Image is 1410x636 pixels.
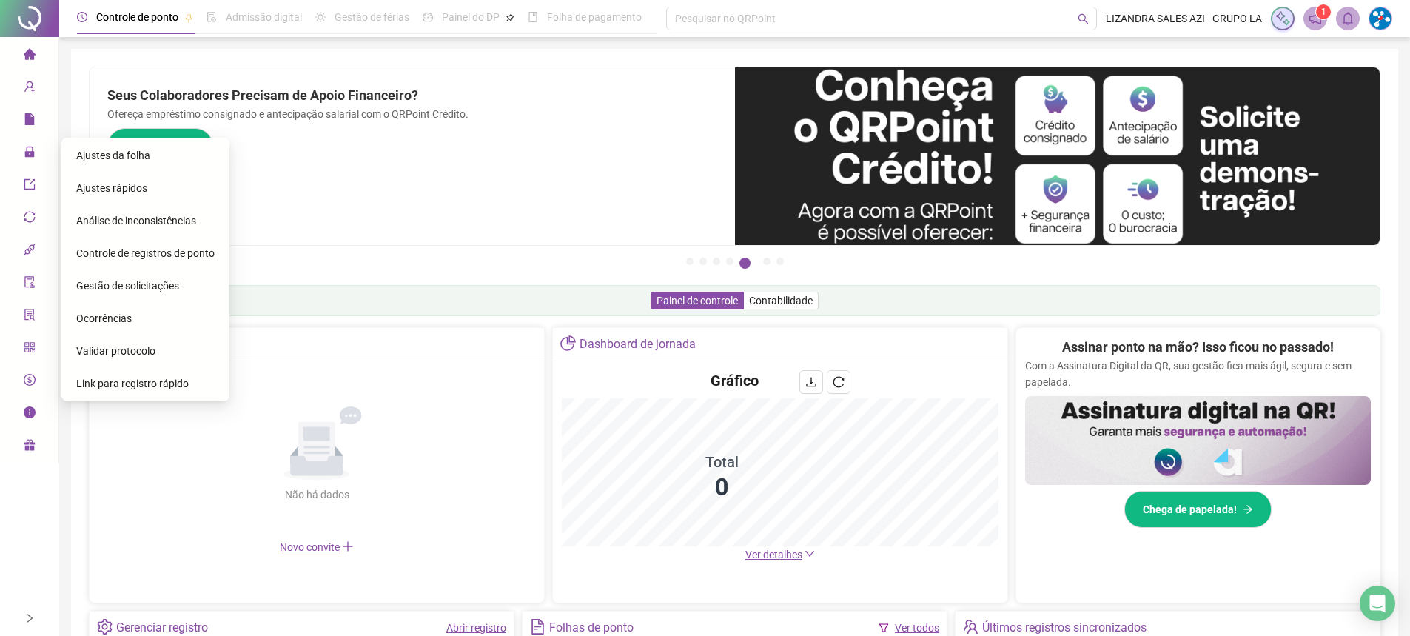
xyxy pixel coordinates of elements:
span: arrow-right [1243,504,1253,515]
span: sync [24,204,36,234]
span: gift [24,432,36,462]
span: Folha de pagamento [547,11,642,23]
span: team [963,619,978,635]
span: Controle de ponto [96,11,178,23]
span: download [805,376,817,388]
div: Dashboard de jornada [580,332,696,357]
span: search [1078,13,1089,24]
span: Gestão de férias [335,11,409,23]
span: Análise de inconsistências [76,215,196,227]
span: export [24,172,36,201]
button: 2 [699,258,707,265]
span: file-done [207,12,217,22]
span: file-text [530,619,545,635]
a: Abrir registro [446,622,506,634]
span: audit [24,270,36,299]
span: solution [24,302,36,332]
span: pushpin [184,13,193,22]
p: Ofereça empréstimo consignado e antecipação salarial com o QRPoint Crédito. [107,106,717,122]
a: Ver detalhes down [745,549,815,560]
span: reload [833,376,845,388]
p: Com a Assinatura Digital da QR, sua gestão fica mais ágil, segura e sem papelada. [1025,358,1371,390]
span: Admissão digital [226,11,302,23]
span: Painel de controle [657,295,738,307]
img: banner%2F02c71560-61a6-44d4-94b9-c8ab97240462.png [1025,396,1371,485]
span: Ajustes rápidos [76,182,147,194]
span: right [24,613,35,623]
h2: Assinar ponto na mão? Isso ficou no passado! [1062,337,1334,358]
span: bell [1341,12,1354,25]
span: Gestão de solicitações [76,280,179,292]
button: 3 [713,258,720,265]
span: user-add [24,74,36,104]
span: Controle de registros de ponto [76,247,215,259]
button: 6 [763,258,771,265]
h2: Seus Colaboradores Precisam de Apoio Financeiro? [107,85,717,106]
span: dashboard [423,12,433,22]
span: book [528,12,538,22]
div: Open Intercom Messenger [1360,586,1395,621]
span: pie-chart [560,335,576,351]
span: Contabilidade [749,295,813,307]
button: 1 [686,258,694,265]
span: clock-circle [77,12,87,22]
span: home [24,41,36,71]
button: 7 [776,258,784,265]
span: Link para registro rápido [76,378,189,389]
div: Não há dados [249,486,385,503]
span: LIZANDRA SALES AZI - GRUPO LA [1106,10,1262,27]
span: qrcode [24,335,36,364]
span: dollar [24,367,36,397]
button: 4 [726,258,733,265]
img: banner%2F11e687cd-1386-4cbd-b13b-7bd81425532d.png [735,67,1380,245]
span: api [24,237,36,267]
span: lock [24,139,36,169]
a: Ver todos [895,622,939,634]
span: Ocorrências [76,312,132,324]
span: sun [315,12,326,22]
img: sparkle-icon.fc2bf0ac1784a2077858766a79e2daf3.svg [1275,10,1291,27]
span: down [805,549,815,559]
span: Painel do DP [442,11,500,23]
span: 1 [1321,7,1326,17]
span: plus [342,540,354,552]
button: Saiba mais [107,128,213,165]
h4: Gráfico [711,370,759,391]
span: Validar protocolo [76,345,155,357]
span: pushpin [506,13,514,22]
span: Ver detalhes [745,549,802,560]
button: Chega de papelada! [1124,491,1272,528]
span: setting [97,619,113,635]
span: Ajustes da folha [76,150,150,161]
span: notification [1309,12,1322,25]
span: Novo convite [280,541,354,553]
img: 51907 [1369,7,1391,30]
span: info-circle [24,400,36,429]
button: 5 [739,258,751,269]
span: Chega de papelada! [1143,501,1237,518]
span: file [24,107,36,136]
sup: 1 [1316,4,1331,19]
span: filter [879,623,889,633]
